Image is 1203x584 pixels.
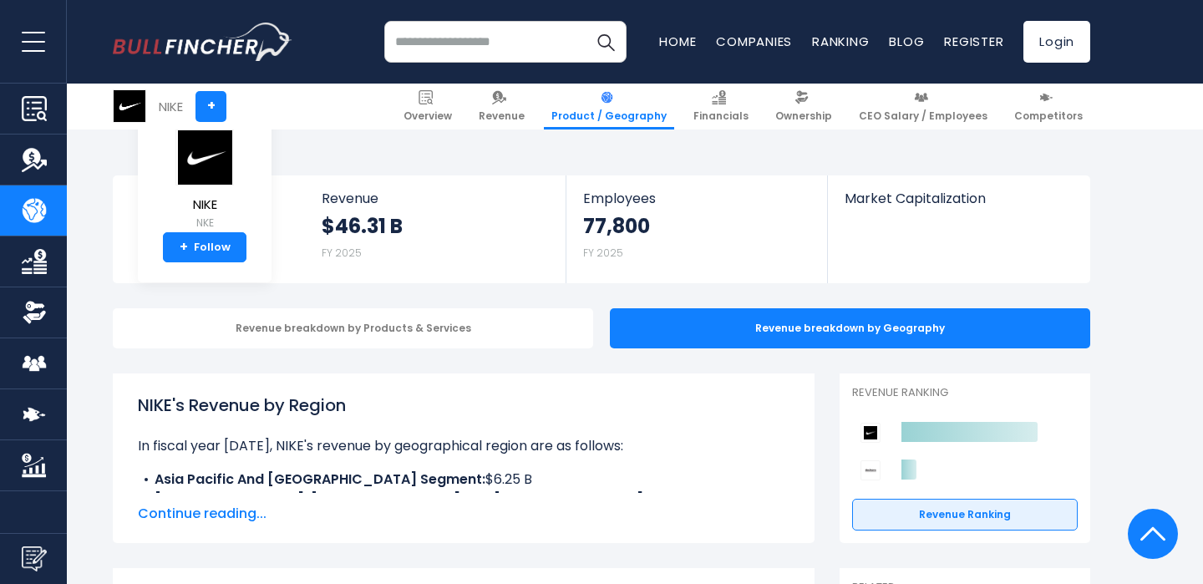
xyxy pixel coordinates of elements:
span: CEO Salary / Employees [859,109,987,123]
a: Product / Geography [544,84,674,129]
a: Login [1023,21,1090,63]
a: Revenue $46.31 B FY 2025 [305,175,566,283]
a: Employees 77,800 FY 2025 [566,175,826,283]
span: Overview [404,109,452,123]
a: Blog [889,33,924,50]
div: NIKE [159,97,183,116]
small: NKE [175,216,234,231]
a: Ranking [812,33,869,50]
a: Home [659,33,696,50]
strong: + [180,240,188,255]
h1: NIKE's Revenue by Region [138,393,789,418]
small: FY 2025 [583,246,623,260]
a: Financials [686,84,756,129]
span: Continue reading... [138,504,789,524]
li: $6.25 B [138,470,789,490]
p: Revenue Ranking [852,386,1078,400]
a: Register [944,33,1003,50]
span: Revenue [322,190,550,206]
a: Companies [716,33,792,50]
a: Overview [396,84,459,129]
a: Market Capitalization [828,175,1089,235]
img: NKE logo [114,90,145,122]
a: + [195,91,226,122]
img: NIKE competitors logo [860,423,881,443]
span: Employees [583,190,810,206]
strong: $46.31 B [322,213,403,239]
span: NIKE [175,198,234,212]
li: $12.26 B [138,490,789,510]
a: NIKE NKE [175,129,235,233]
span: Product / Geography [551,109,667,123]
div: Revenue breakdown by Geography [610,308,1090,348]
b: [GEOGRAPHIC_DATA], [GEOGRAPHIC_DATA] And [GEOGRAPHIC_DATA] Segment: [155,490,712,509]
a: Go to homepage [113,23,292,61]
button: Search [585,21,627,63]
a: +Follow [163,232,246,262]
a: Revenue [471,84,532,129]
a: CEO Salary / Employees [851,84,995,129]
small: FY 2025 [322,246,362,260]
span: Financials [693,109,749,123]
span: Competitors [1014,109,1083,123]
strong: 77,800 [583,213,650,239]
a: Revenue Ranking [852,499,1078,531]
span: Ownership [775,109,832,123]
a: Competitors [1007,84,1090,129]
p: In fiscal year [DATE], NIKE's revenue by geographical region are as follows: [138,436,789,456]
img: Deckers Outdoor Corporation competitors logo [860,460,881,480]
img: NKE logo [175,129,234,185]
a: Ownership [768,84,840,129]
div: Revenue breakdown by Products & Services [113,308,593,348]
b: Asia Pacific And [GEOGRAPHIC_DATA] Segment: [155,470,485,489]
span: Revenue [479,109,525,123]
img: bullfincher logo [113,23,292,61]
span: Market Capitalization [845,190,1072,206]
img: Ownership [22,300,47,325]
